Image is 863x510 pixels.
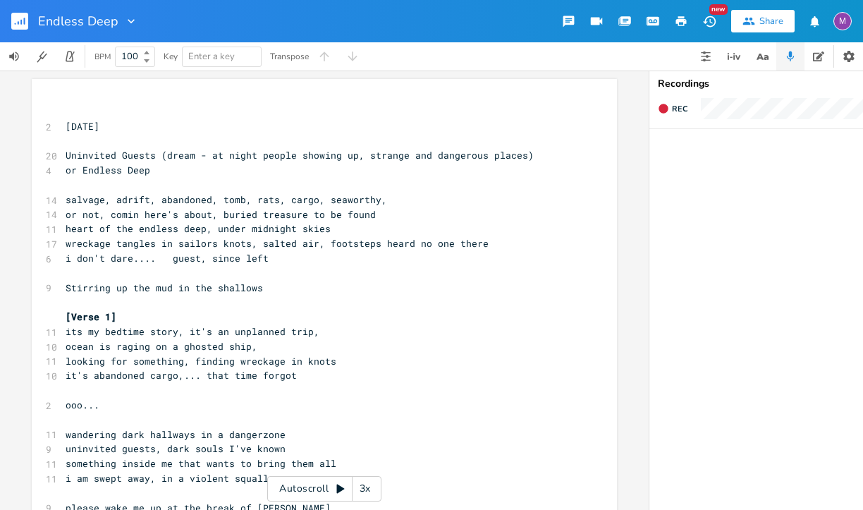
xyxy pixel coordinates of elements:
[66,355,336,368] span: looking for something, finding wreckage in knots
[66,164,150,176] span: or Endless Deep
[164,52,178,61] div: Key
[66,472,269,485] span: i am swept away, in a violent squall
[695,8,723,34] button: New
[759,15,783,28] div: Share
[66,222,331,235] span: heart of the endless deep, under midnight skies
[66,442,286,455] span: uninvited guests, dark souls I've known
[270,52,309,61] div: Transpose
[66,340,257,353] span: ocean is raging on a ghosted ship,
[731,10,795,32] button: Share
[353,476,378,502] div: 3x
[38,15,118,28] span: Endless Deep
[709,4,728,15] div: New
[267,476,381,502] div: Autoscroll
[66,369,297,382] span: it's abandoned cargo,... that time forgot
[66,208,376,221] span: or not, comin here's about, buried treasure to be found
[188,50,235,63] span: Enter a key
[66,237,489,250] span: wreckage tangles in sailors knots, salted air, footsteps heard no one there
[66,399,99,411] span: ooo...
[66,428,286,441] span: wandering dark hallways in a dangerzone
[66,252,269,265] span: i don't dare.... guest, since left
[66,193,387,206] span: salvage, adrift, abandoned, tomb, rats, cargo, seaworthy,
[833,12,852,30] div: melindameshad
[833,5,852,37] button: M
[66,281,263,294] span: Stirring up the mud in the shallows
[66,310,116,323] span: [Verse 1]
[94,53,111,61] div: BPM
[66,120,99,133] span: [DATE]
[66,457,336,470] span: something inside me that wants to bring them all
[66,149,534,162] span: Uninvited Guests (dream - at night people showing up, strange and dangerous places)
[672,104,687,114] span: Rec
[66,325,319,338] span: its my bedtime story, it's an unplanned trip,
[652,97,693,120] button: Rec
